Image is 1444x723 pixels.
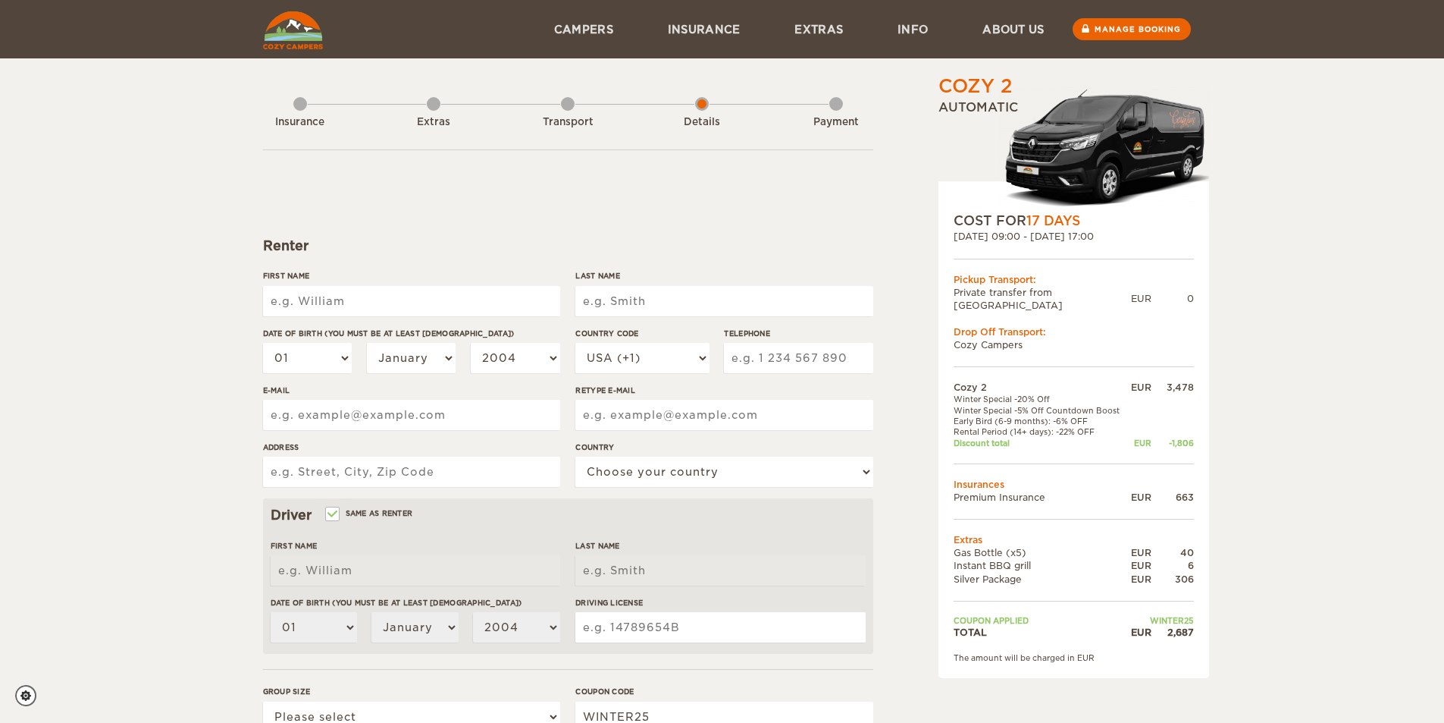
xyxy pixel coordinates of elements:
input: e.g. Smith [575,286,872,316]
div: Renter [263,237,873,255]
div: Details [660,115,744,130]
td: Private transfer from [GEOGRAPHIC_DATA] [954,286,1131,312]
td: Gas Bottle (x5) [954,546,1128,559]
td: Silver Package [954,573,1128,586]
input: e.g. 1 234 567 890 [724,343,872,373]
div: EUR [1127,438,1151,448]
div: EUR [1127,381,1151,394]
input: e.g. Smith [575,555,865,586]
td: Instant BBQ grill [954,559,1128,572]
td: Premium Insurance [954,491,1128,504]
img: Langur-m-c-logo-2.png [999,86,1209,212]
div: Payment [794,115,878,130]
div: The amount will be charged in EUR [954,652,1194,663]
label: Date of birth (You must be at least [DEMOGRAPHIC_DATA]) [271,597,560,608]
input: e.g. example@example.com [263,400,560,430]
div: 2,687 [1151,626,1194,639]
div: EUR [1127,559,1151,572]
td: Discount total [954,438,1128,448]
label: Country [575,442,872,453]
div: Transport [526,115,609,130]
input: e.g. example@example.com [575,400,872,430]
label: Last Name [575,540,865,552]
label: E-mail [263,385,560,396]
label: Date of birth (You must be at least [DEMOGRAPHIC_DATA]) [263,328,560,339]
div: [DATE] 09:00 - [DATE] 17:00 [954,230,1194,243]
td: Rental Period (14+ days): -22% OFF [954,426,1128,437]
label: First Name [271,540,560,552]
td: Winter Special -20% Off [954,394,1128,404]
td: Winter Special -5% Off Countdown Boost [954,405,1128,416]
label: Same as renter [327,506,413,520]
label: Retype E-mail [575,385,872,396]
label: Driving License [575,597,865,608]
td: Cozy Campers [954,338,1194,351]
img: Cozy Campers [263,11,323,49]
div: EUR [1127,491,1151,504]
label: Last Name [575,270,872,281]
td: Insurances [954,478,1194,491]
div: Driver [271,506,866,524]
div: EUR [1127,626,1151,639]
input: e.g. William [271,555,560,586]
div: COST FOR [954,212,1194,230]
div: Extras [392,115,475,130]
label: First Name [263,270,560,281]
div: Drop Off Transport: [954,325,1194,338]
div: -1,806 [1151,438,1194,448]
a: Cookie settings [15,685,46,706]
div: 663 [1151,491,1194,504]
div: Cozy 2 [938,74,1012,99]
div: Pickup Transport: [954,273,1194,286]
span: 17 Days [1026,213,1080,228]
div: EUR [1127,573,1151,586]
div: 3,478 [1151,381,1194,394]
label: Group size [263,686,560,697]
div: 306 [1151,573,1194,586]
div: Automatic [938,99,1209,212]
div: 6 [1151,559,1194,572]
div: EUR [1127,546,1151,559]
input: e.g. William [263,286,560,316]
label: Country Code [575,328,709,339]
input: e.g. 14789654B [575,612,865,643]
label: Address [263,442,560,453]
input: Same as renter [327,511,337,520]
label: Coupon code [575,686,872,697]
div: 40 [1151,546,1194,559]
td: Extras [954,533,1194,546]
div: Insurance [258,115,342,130]
td: Cozy 2 [954,381,1128,394]
div: EUR [1131,292,1151,305]
div: 0 [1151,292,1194,305]
label: Telephone [724,328,872,339]
td: Coupon applied [954,615,1128,626]
td: WINTER25 [1127,615,1193,626]
td: Early Bird (6-9 months): -6% OFF [954,416,1128,426]
td: TOTAL [954,626,1128,639]
a: Manage booking [1073,18,1191,40]
input: e.g. Street, City, Zip Code [263,457,560,487]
